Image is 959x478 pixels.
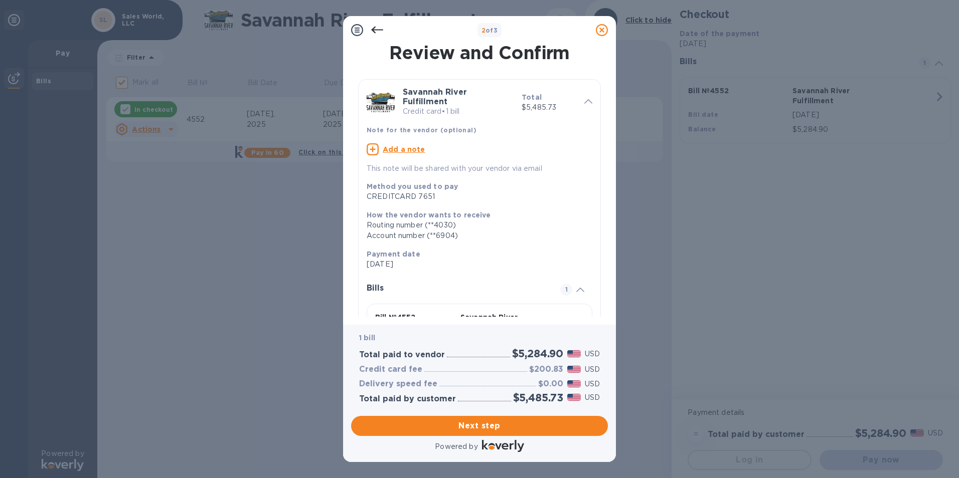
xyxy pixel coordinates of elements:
[482,27,498,34] b: of 3
[482,440,524,452] img: Logo
[585,349,600,359] p: USD
[367,182,458,190] b: Method you used to pay
[359,350,445,360] h3: Total paid to vendor
[367,88,592,174] div: Savannah River FulfillmentCredit card•1 billTotal$5,485.73Note for the vendor (optional)Add a not...
[359,334,375,342] b: 1 bill
[367,259,584,270] p: [DATE]
[403,106,514,117] p: Credit card • 1 bill
[522,102,576,113] p: $5,485.73
[403,87,467,106] b: Savannah River Fulfillment
[513,391,563,404] h2: $5,485.73
[522,93,542,101] b: Total
[359,379,437,389] h3: Delivery speed fee
[367,250,420,258] b: Payment date
[585,379,600,389] p: USD
[538,379,563,389] h3: $0.00
[367,191,584,202] div: CREDITCARD 7651
[359,394,456,404] h3: Total paid by customer
[567,350,581,357] img: USD
[482,27,486,34] span: 2
[585,392,600,403] p: USD
[367,211,491,219] b: How the vendor wants to receive
[567,366,581,373] img: USD
[359,420,600,432] span: Next step
[367,220,584,230] div: Routing number (**4030)
[560,284,572,296] span: 1
[359,365,422,374] h3: Credit card fee
[367,126,476,134] b: Note for the vendor (optional)
[367,284,548,293] h3: Bills
[460,312,542,332] p: Savannah River Fulfillment
[367,163,592,174] p: This note will be shared with your vendor via email
[512,347,563,360] h2: $5,284.90
[367,304,592,370] button: Bill №4552Savannah River Fulfillment
[435,441,477,452] p: Powered by
[351,416,608,436] button: Next step
[375,312,456,322] p: Bill № 4552
[529,365,563,374] h3: $200.83
[356,42,603,63] h1: Review and Confirm
[367,230,584,241] div: Account number (**6904)
[585,364,600,375] p: USD
[567,380,581,387] img: USD
[567,394,581,401] img: USD
[383,145,425,153] u: Add a note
